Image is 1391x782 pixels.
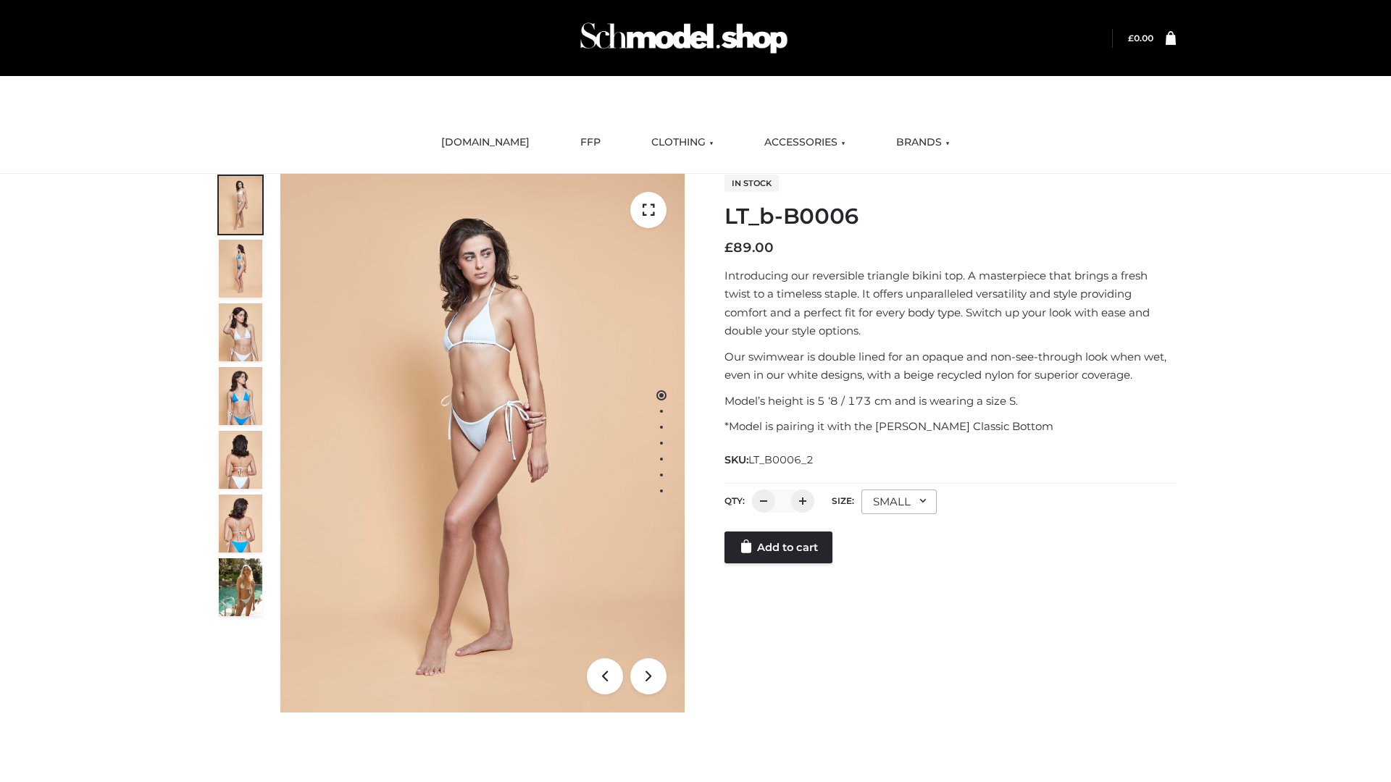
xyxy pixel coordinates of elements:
[219,495,262,552] img: ArielClassicBikiniTop_CloudNine_AzureSky_OW114ECO_8-scaled.jpg
[724,531,832,563] a: Add to cart
[885,127,961,159] a: BRANDS
[724,240,774,256] bdi: 89.00
[219,367,262,425] img: ArielClassicBikiniTop_CloudNine_AzureSky_OW114ECO_4-scaled.jpg
[219,303,262,361] img: ArielClassicBikiniTop_CloudNine_AzureSky_OW114ECO_3-scaled.jpg
[219,176,262,234] img: ArielClassicBikiniTop_CloudNine_AzureSky_OW114ECO_1-scaled.jpg
[724,451,815,468] span: SKU:
[219,240,262,298] img: ArielClassicBikiniTop_CloudNine_AzureSky_OW114ECO_2-scaled.jpg
[640,127,724,159] a: CLOTHING
[861,489,937,514] div: SMALL
[1128,33,1153,43] a: £0.00
[832,495,854,506] label: Size:
[724,495,745,506] label: QTY:
[724,203,1176,230] h1: LT_b-B0006
[748,453,814,466] span: LT_B0006_2
[1128,33,1153,43] bdi: 0.00
[219,431,262,489] img: ArielClassicBikiniTop_CloudNine_AzureSky_OW114ECO_7-scaled.jpg
[724,175,779,192] span: In stock
[575,9,793,67] img: Schmodel Admin 964
[753,127,856,159] a: ACCESSORIES
[724,417,1176,436] p: *Model is pairing it with the [PERSON_NAME] Classic Bottom
[1128,33,1134,43] span: £
[724,266,1176,340] p: Introducing our reversible triangle bikini top. A masterpiece that brings a fresh twist to a time...
[569,127,611,159] a: FFP
[724,348,1176,384] p: Our swimwear is double lined for an opaque and non-see-through look when wet, even in our white d...
[280,174,685,712] img: LT_b-B0006
[219,558,262,616] img: Arieltop_CloudNine_AzureSky2.jpg
[724,392,1176,411] p: Model’s height is 5 ‘8 / 173 cm and is wearing a size S.
[430,127,540,159] a: [DOMAIN_NAME]
[724,240,733,256] span: £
